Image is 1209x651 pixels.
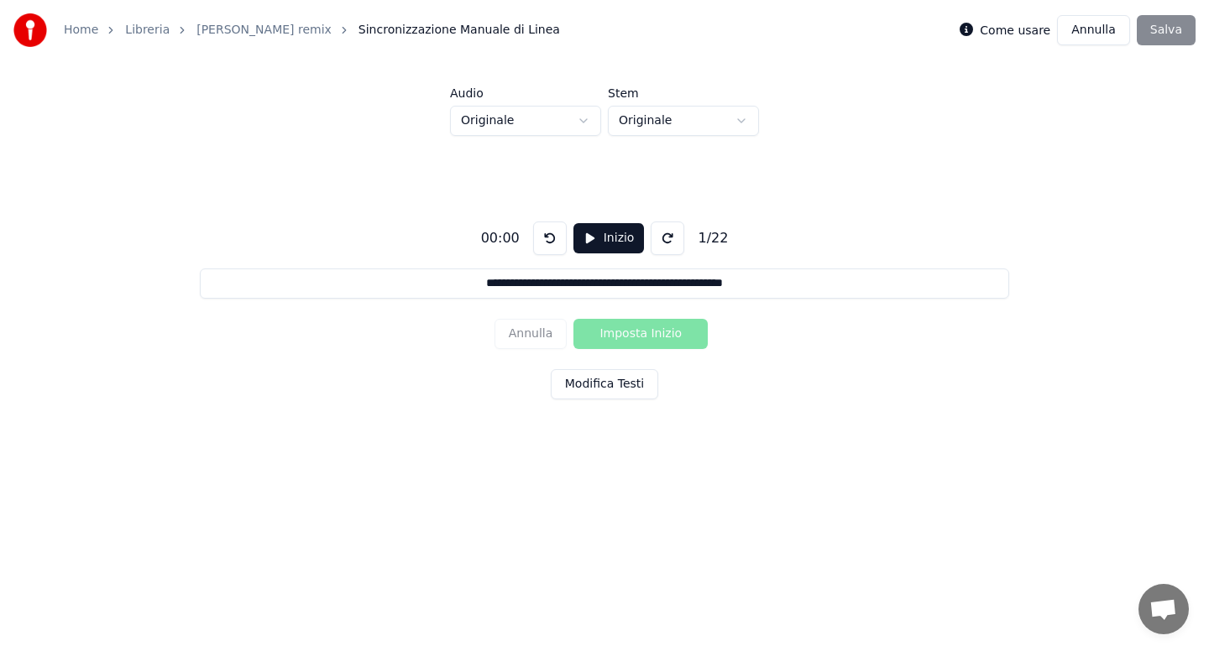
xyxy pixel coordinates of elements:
[64,22,98,39] a: Home
[608,87,759,99] label: Stem
[551,369,658,399] button: Modifica Testi
[125,22,170,39] a: Libreria
[980,24,1050,36] label: Come usare
[64,22,560,39] nav: breadcrumb
[13,13,47,47] img: youka
[1138,584,1189,634] div: Aprire la chat
[474,228,526,248] div: 00:00
[573,223,645,253] button: Inizio
[196,22,332,39] a: [PERSON_NAME] remix
[1057,15,1130,45] button: Annulla
[691,228,735,248] div: 1 / 22
[450,87,601,99] label: Audio
[359,22,560,39] span: Sincronizzazione Manuale di Linea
